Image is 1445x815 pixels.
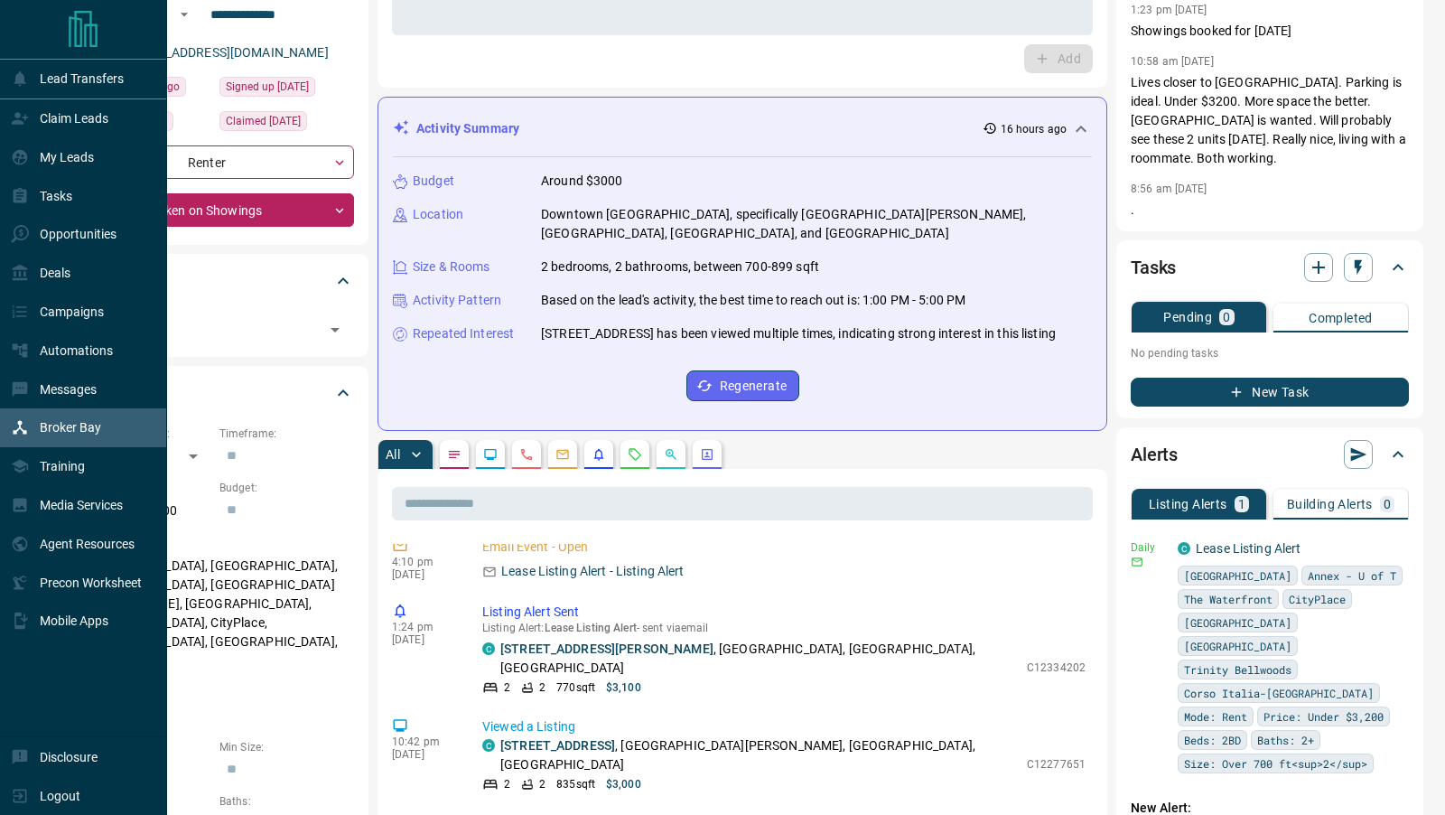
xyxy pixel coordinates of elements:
p: 10:58 am [DATE] [1131,55,1214,68]
div: Criteria [76,371,354,415]
p: Budget: [219,480,354,496]
svg: Opportunities [664,447,678,462]
p: 1:23 pm [DATE] [1131,4,1207,16]
svg: Requests [628,447,642,462]
span: [GEOGRAPHIC_DATA] [1184,567,1291,585]
div: condos.ca [1178,542,1190,555]
span: [GEOGRAPHIC_DATA] [1184,637,1291,655]
div: condos.ca [482,642,495,655]
p: Lease Listing Alert - Listing Alert [501,562,685,581]
p: 835 sqft [556,776,595,792]
svg: Agent Actions [700,447,714,462]
p: Viewed a Listing [482,717,1086,736]
span: Beds: 2BD [1184,731,1241,749]
p: C12334202 [1027,660,1086,676]
p: 16 hours ago [1001,121,1067,137]
p: 2 [539,776,545,792]
p: Location [413,205,463,224]
span: Trinity Bellwoods [1184,660,1291,679]
p: [GEOGRAPHIC_DATA], [GEOGRAPHIC_DATA], [GEOGRAPHIC_DATA], [GEOGRAPHIC_DATA][PERSON_NAME], [GEOGRAP... [76,551,354,676]
p: C12277651 [1027,756,1086,773]
p: [DATE] [392,748,455,761]
p: 2 [504,679,510,696]
div: Alerts [1131,433,1409,476]
span: Annex - U of T [1308,567,1396,585]
div: Taken on Showings [76,193,354,227]
span: Price: Under $3,200 [1263,707,1384,726]
span: Size: Over 700 ft<sup>2</sup> [1184,754,1367,773]
span: The Waterfront [1184,590,1273,608]
span: Claimed [DATE] [226,112,301,130]
a: Lease Listing Alert [1196,541,1301,556]
svg: Email [1131,556,1143,568]
p: Completed [1309,312,1373,324]
button: Open [173,4,195,25]
p: 1 [1238,498,1245,511]
p: [DATE] [392,633,455,646]
p: 2 [539,679,545,696]
p: 0 [1223,311,1230,323]
p: Showings booked for [DATE] [1131,22,1409,41]
span: [GEOGRAPHIC_DATA] [1184,614,1291,632]
p: Daily [1131,539,1167,556]
p: [STREET_ADDRESS] has been viewed multiple times, indicating strong interest in this listing [541,324,1056,343]
div: condos.ca [482,739,495,752]
p: Listing Alert Sent [482,603,1086,622]
button: Regenerate [686,370,799,401]
p: Motivation: [76,685,354,701]
button: New Task [1131,378,1409,407]
p: [DATE] [392,568,455,581]
p: Repeated Interest [413,324,514,343]
p: 4:10 pm [392,556,455,568]
div: Tasks [1131,246,1409,289]
a: [STREET_ADDRESS] [500,738,615,753]
p: . [1131,201,1409,220]
p: Building Alerts [1287,498,1373,511]
span: Signed up [DATE] [226,78,309,96]
p: Areas Searched: [76,535,354,551]
a: [EMAIL_ADDRESS][DOMAIN_NAME] [125,45,329,60]
p: 2 [504,776,510,792]
p: $3,000 [606,776,641,792]
p: 8:56 am [DATE] [1131,183,1207,195]
div: Activity Summary16 hours ago [393,112,1092,145]
a: [STREET_ADDRESS][PERSON_NAME] [500,642,713,656]
p: Listing Alert : - sent via email [482,622,1086,634]
p: Pending [1163,311,1212,323]
p: Min Size: [219,739,354,755]
span: Mode: Rent [1184,707,1247,726]
button: Open [322,317,348,342]
p: , [GEOGRAPHIC_DATA][PERSON_NAME], [GEOGRAPHIC_DATA], [GEOGRAPHIC_DATA] [500,736,1018,774]
p: Email Event - Open [482,538,1086,557]
p: 2 bedrooms, 2 bathrooms, between 700-899 sqft [541,258,819,276]
h2: Alerts [1131,440,1178,469]
span: CityPlace [1289,590,1346,608]
p: Size & Rooms [413,258,490,276]
div: Tags [76,259,354,303]
span: Corso Italia-[GEOGRAPHIC_DATA] [1184,684,1374,702]
svg: Emails [555,447,570,462]
p: Listing Alerts [1149,498,1227,511]
div: Renter [76,145,354,179]
svg: Notes [447,447,461,462]
p: Budget [413,172,454,191]
p: No pending tasks [1131,340,1409,367]
div: Fri Jun 06 2025 [219,77,354,102]
p: Based on the lead's activity, the best time to reach out is: 1:00 PM - 5:00 PM [541,291,965,310]
p: Activity Summary [416,119,519,138]
svg: Listing Alerts [592,447,606,462]
p: 0 [1384,498,1391,511]
p: Timeframe: [219,426,354,442]
p: 1:24 pm [392,621,455,633]
p: 10:42 pm [392,735,455,748]
p: , [GEOGRAPHIC_DATA], [GEOGRAPHIC_DATA], [GEOGRAPHIC_DATA] [500,640,1018,678]
p: All [386,448,400,461]
p: Around $3000 [541,172,623,191]
h2: Tasks [1131,253,1176,282]
svg: Lead Browsing Activity [483,447,498,462]
p: Activity Pattern [413,291,501,310]
svg: Calls [519,447,534,462]
p: Downtown [GEOGRAPHIC_DATA], specifically [GEOGRAPHIC_DATA][PERSON_NAME], [GEOGRAPHIC_DATA], [GEOG... [541,205,1092,243]
p: $3,100 [606,679,641,696]
p: 770 sqft [556,679,595,696]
